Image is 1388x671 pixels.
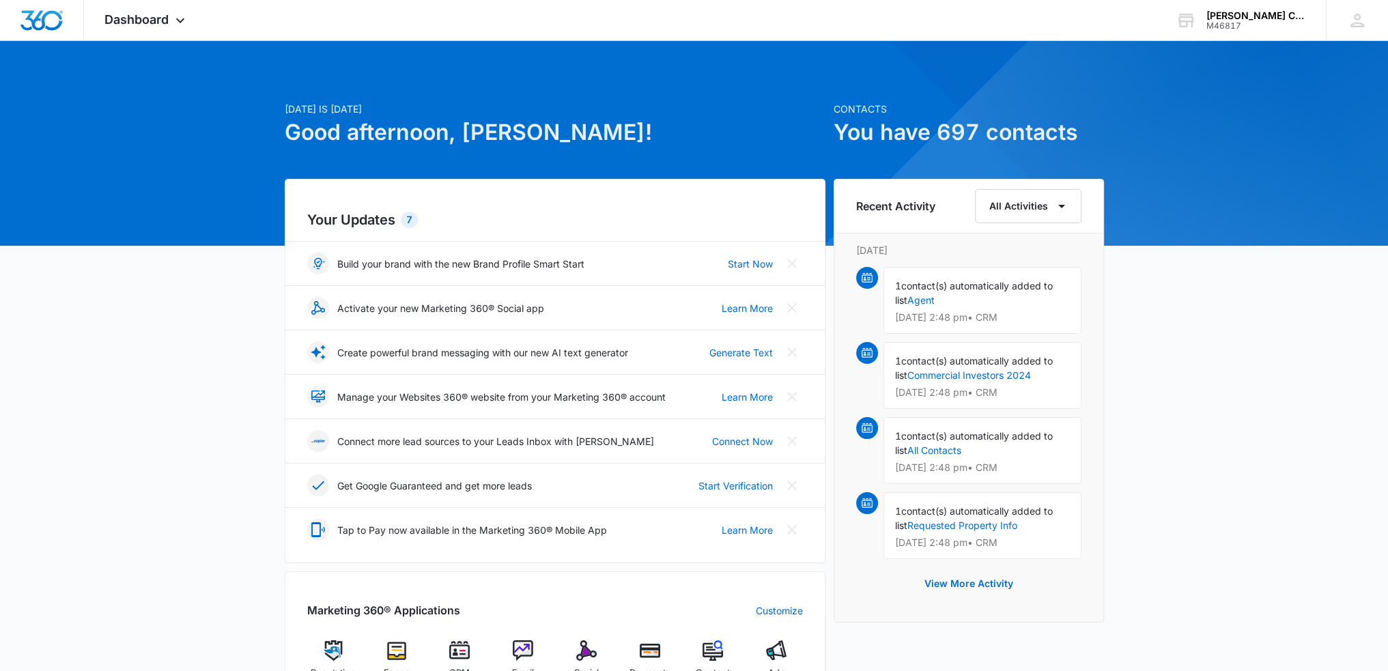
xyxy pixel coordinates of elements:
[856,198,935,214] h6: Recent Activity
[895,463,1070,472] p: [DATE] 2:48 pm • CRM
[895,313,1070,322] p: [DATE] 2:48 pm • CRM
[401,212,418,228] div: 7
[911,567,1027,600] button: View More Activity
[1206,10,1306,21] div: account name
[285,102,825,116] p: [DATE] is [DATE]
[104,12,169,27] span: Dashboard
[781,297,803,319] button: Close
[712,434,773,448] a: Connect Now
[1206,21,1306,31] div: account id
[907,444,961,456] a: All Contacts
[722,301,773,315] a: Learn More
[781,386,803,408] button: Close
[907,294,935,306] a: Agent
[975,189,1081,223] button: All Activities
[781,474,803,496] button: Close
[337,479,532,493] p: Get Google Guaranteed and get more leads
[337,345,628,360] p: Create powerful brand messaging with our new AI text generator
[895,430,1053,456] span: contact(s) automatically added to list
[895,430,901,442] span: 1
[907,369,1031,381] a: Commercial Investors 2024
[781,341,803,363] button: Close
[307,210,803,230] h2: Your Updates
[285,116,825,149] h1: Good afternoon, [PERSON_NAME]!
[895,280,901,291] span: 1
[337,523,607,537] p: Tap to Pay now available in the Marketing 360® Mobile App
[834,116,1104,149] h1: You have 697 contacts
[337,390,666,404] p: Manage your Websites 360® website from your Marketing 360® account
[337,301,544,315] p: Activate your new Marketing 360® Social app
[781,253,803,274] button: Close
[895,355,1053,381] span: contact(s) automatically added to list
[895,355,901,367] span: 1
[856,243,1081,257] p: [DATE]
[895,388,1070,397] p: [DATE] 2:48 pm • CRM
[907,519,1017,531] a: Requested Property Info
[895,505,901,517] span: 1
[709,345,773,360] a: Generate Text
[337,257,584,271] p: Build your brand with the new Brand Profile Smart Start
[895,280,1053,306] span: contact(s) automatically added to list
[698,479,773,493] a: Start Verification
[895,505,1053,531] span: contact(s) automatically added to list
[781,430,803,452] button: Close
[756,603,803,618] a: Customize
[337,434,654,448] p: Connect more lead sources to your Leads Inbox with [PERSON_NAME]
[722,523,773,537] a: Learn More
[728,257,773,271] a: Start Now
[781,519,803,541] button: Close
[895,538,1070,547] p: [DATE] 2:48 pm • CRM
[722,390,773,404] a: Learn More
[307,602,460,618] h2: Marketing 360® Applications
[834,102,1104,116] p: Contacts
